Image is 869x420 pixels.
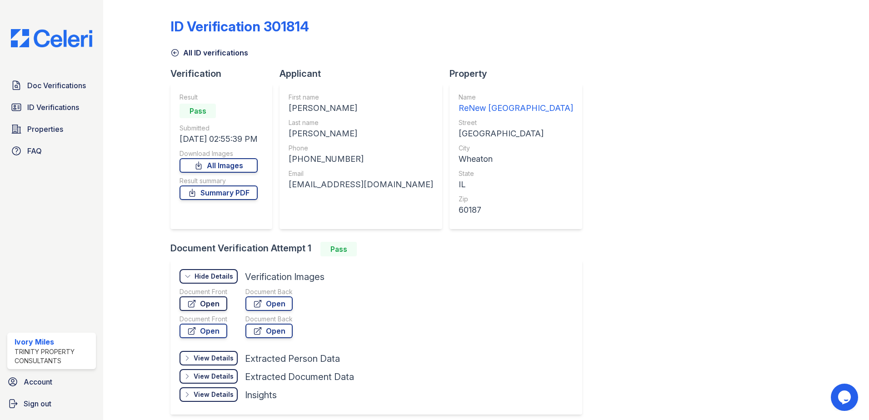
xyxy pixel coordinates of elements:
div: Extracted Document Data [245,370,354,383]
a: All Images [180,158,258,173]
div: Name [459,93,573,102]
div: Submitted [180,124,258,133]
div: Insights [245,389,277,401]
div: ReNew [GEOGRAPHIC_DATA] [459,102,573,115]
a: Summary PDF [180,185,258,200]
div: Applicant [280,67,449,80]
span: Sign out [24,398,51,409]
a: Open [245,324,293,338]
div: [DATE] 02:55:39 PM [180,133,258,145]
a: Doc Verifications [7,76,96,95]
div: Result summary [180,176,258,185]
a: Sign out [4,395,100,413]
div: [PERSON_NAME] [289,102,433,115]
span: Doc Verifications [27,80,86,91]
div: Ivory Miles [15,336,92,347]
div: Verification [170,67,280,80]
div: View Details [194,372,234,381]
div: IL [459,178,573,191]
div: Verification Images [245,270,325,283]
a: FAQ [7,142,96,160]
a: Open [180,296,227,311]
div: Wheaton [459,153,573,165]
div: Zip [459,195,573,204]
span: Account [24,376,52,387]
a: All ID verifications [170,47,248,58]
div: [PHONE_NUMBER] [289,153,433,165]
a: Account [4,373,100,391]
div: ID Verification 301814 [170,18,309,35]
div: Pass [180,104,216,118]
span: Properties [27,124,63,135]
span: ID Verifications [27,102,79,113]
div: Street [459,118,573,127]
img: CE_Logo_Blue-a8612792a0a2168367f1c8372b55b34899dd931a85d93a1a3d3e32e68fde9ad4.png [4,29,100,47]
div: Document Front [180,315,227,324]
a: Open [245,296,293,311]
div: State [459,169,573,178]
div: Document Front [180,287,227,296]
div: Email [289,169,433,178]
div: Property [449,67,589,80]
div: Phone [289,144,433,153]
div: Document Back [245,287,293,296]
div: Extracted Person Data [245,352,340,365]
div: [EMAIL_ADDRESS][DOMAIN_NAME] [289,178,433,191]
div: Document Back [245,315,293,324]
div: Trinity Property Consultants [15,347,92,365]
a: Properties [7,120,96,138]
div: 60187 [459,204,573,216]
div: First name [289,93,433,102]
div: View Details [194,390,234,399]
iframe: chat widget [831,384,860,411]
div: Result [180,93,258,102]
div: Document Verification Attempt 1 [170,242,589,256]
div: View Details [194,354,234,363]
div: Pass [320,242,357,256]
div: [GEOGRAPHIC_DATA] [459,127,573,140]
span: FAQ [27,145,42,156]
div: [PERSON_NAME] [289,127,433,140]
a: ID Verifications [7,98,96,116]
div: Download Images [180,149,258,158]
div: City [459,144,573,153]
a: Name ReNew [GEOGRAPHIC_DATA] [459,93,573,115]
div: Last name [289,118,433,127]
div: Hide Details [195,272,233,281]
a: Open [180,324,227,338]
